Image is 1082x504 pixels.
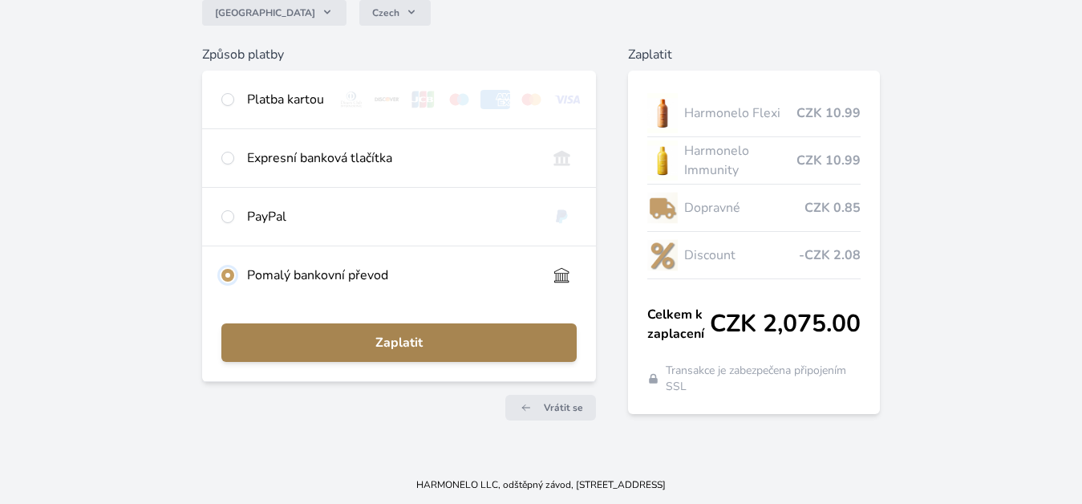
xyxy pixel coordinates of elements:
[684,141,797,180] span: Harmonelo Immunity
[247,90,324,109] div: Platba kartou
[684,104,797,123] span: Harmonelo Flexi
[372,90,402,109] img: discover.svg
[710,310,861,339] span: CZK 2,075.00
[337,90,367,109] img: diners.svg
[796,104,861,123] span: CZK 10.99
[234,333,565,352] span: Zaplatit
[247,266,535,285] div: Pomalý bankovní převod
[628,45,880,64] h6: Zaplatit
[480,90,510,109] img: amex.svg
[547,207,577,226] img: paypal.svg
[547,266,577,285] img: bankTransfer_IBAN.svg
[444,90,474,109] img: maestro.svg
[221,323,577,362] button: Zaplatit
[372,6,399,19] span: Czech
[547,148,577,168] img: onlineBanking_CZ.svg
[247,148,535,168] div: Expresní banková tlačítka
[647,305,710,343] span: Celkem k zaplacení
[684,198,805,217] span: Dopravné
[799,246,861,265] span: -CZK 2.08
[647,140,678,181] img: IMMUNITY_se_stinem_x-lo.jpg
[215,6,315,19] span: [GEOGRAPHIC_DATA]
[804,198,861,217] span: CZK 0.85
[517,90,546,109] img: mc.svg
[647,93,678,133] img: CLEAN_FLEXI_se_stinem_x-hi_(1)-lo.jpg
[544,401,583,414] span: Vrátit se
[666,363,861,395] span: Transakce je zabezpečena připojením SSL
[684,246,800,265] span: Discount
[796,151,861,170] span: CZK 10.99
[553,90,582,109] img: visa.svg
[202,45,597,64] h6: Způsob platby
[647,235,678,275] img: discount-lo.png
[505,395,596,421] a: Vrátit se
[408,90,438,109] img: jcb.svg
[647,188,678,228] img: delivery-lo.png
[247,207,535,226] div: PayPal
